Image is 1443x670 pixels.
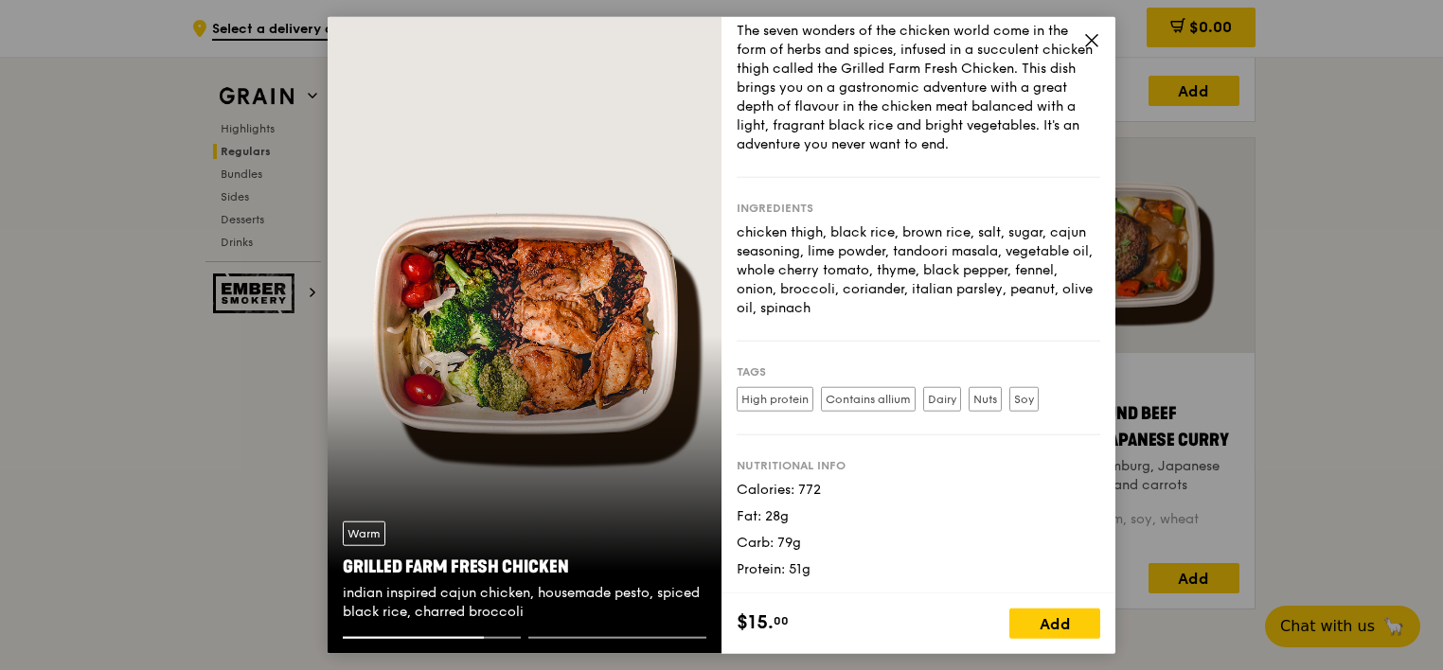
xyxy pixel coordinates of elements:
[737,223,1100,318] div: chicken thigh, black rice, brown rice, salt, sugar, cajun seasoning, lime powder, tandoori masala...
[737,22,1100,154] div: The seven wonders of the chicken world come in the form of herbs and spices, infused in a succule...
[923,387,961,412] label: Dairy
[343,520,385,545] div: Warm
[343,583,706,621] div: indian inspired cajun chicken, housemade pesto, spiced black rice, charred broccoli
[737,458,1100,473] div: Nutritional info
[1009,387,1039,412] label: Soy
[774,612,789,627] span: 00
[969,387,1002,412] label: Nuts
[343,553,706,579] div: Grilled Farm Fresh Chicken
[737,608,774,636] span: $15.
[737,507,1100,526] div: Fat: 28g
[1009,608,1100,638] div: Add
[821,387,916,412] label: Contains allium
[737,364,1100,379] div: Tags
[737,387,813,412] label: High protein
[737,201,1100,216] div: Ingredients
[737,560,1100,579] div: Protein: 51g
[737,481,1100,500] div: Calories: 772
[737,534,1100,553] div: Carb: 79g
